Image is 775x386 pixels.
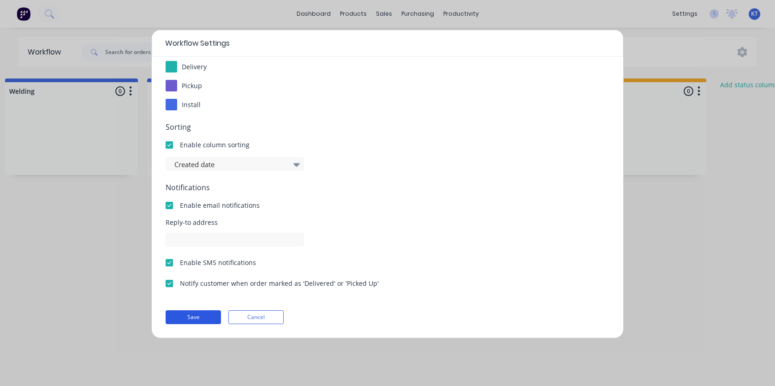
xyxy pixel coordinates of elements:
[182,100,201,109] span: install
[180,258,256,267] div: Enable SMS notifications
[165,38,230,49] span: Workflow Settings
[228,310,284,324] button: Cancel
[166,217,609,227] span: Reply-to address
[182,62,207,71] span: delivery
[180,140,250,150] div: Enable column sorting
[180,200,260,210] div: Enable email notifications
[166,182,609,193] span: Notifications
[182,81,202,90] span: pickup
[166,310,221,324] button: Save
[166,121,609,133] span: Sorting
[180,278,379,288] div: Notify customer when order marked as 'Delivered' or 'Picked Up'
